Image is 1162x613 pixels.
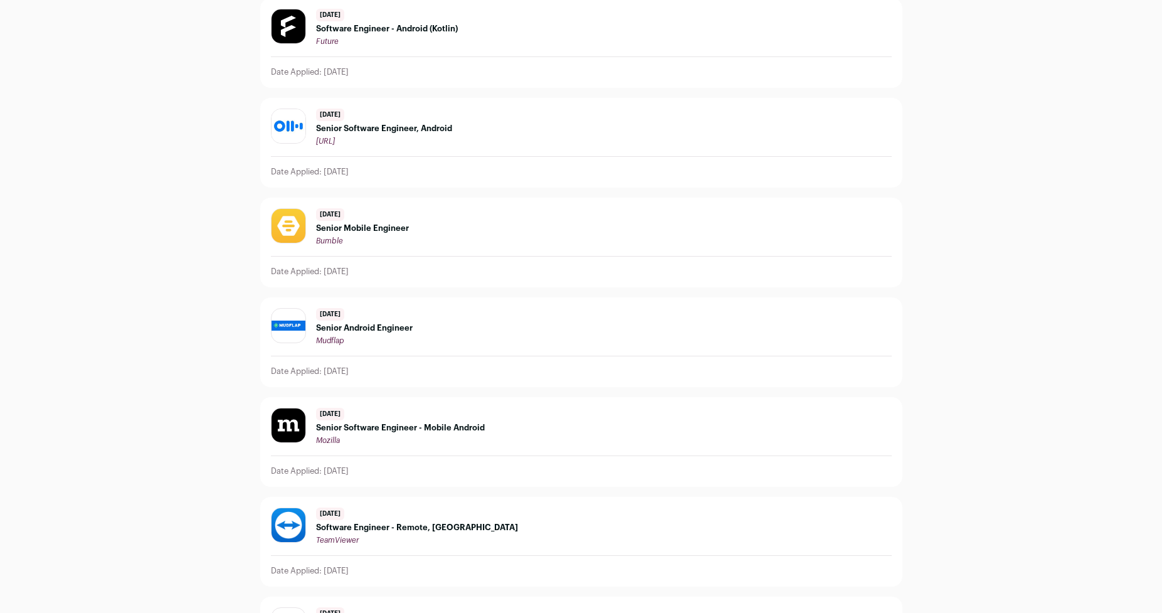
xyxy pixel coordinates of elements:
[271,366,349,376] p: Date Applied: [DATE]
[316,124,452,134] span: Senior Software Engineer, Android
[316,523,518,533] span: Software Engineer - Remote, [GEOGRAPHIC_DATA]
[316,423,485,433] span: Senior Software Engineer - Mobile Android
[261,398,902,486] a: [DATE] Senior Software Engineer - Mobile Android Mozilla Date Applied: [DATE]
[316,237,343,245] span: Bumble
[272,508,305,542] img: 23df21d80fe9bd8f40d82c9be630bf5ae1f72af8b0910220ce64e592471d971d.jpg
[316,308,344,321] span: [DATE]
[316,323,413,333] span: Senior Android Engineer
[316,536,359,544] span: TeamViewer
[271,167,349,177] p: Date Applied: [DATE]
[316,337,344,344] span: Mudflap
[316,437,340,444] span: Mozilla
[316,408,344,420] span: [DATE]
[316,38,339,45] span: Future
[271,267,349,277] p: Date Applied: [DATE]
[272,321,305,331] img: 210b3fc0ece1b704701eb7c35fcce20f644ae253c7ad5a1326b3ac94b5a802f7.jpg
[272,109,305,143] img: b7af4365e6be8f841a25747027d2deccdf48ba923773db1e8fe0b96990102844.jpg
[261,99,902,187] a: [DATE] Senior Software Engineer, Android [URL] Date Applied: [DATE]
[316,24,458,34] span: Software Engineer - Android (Kotlin)
[271,67,349,77] p: Date Applied: [DATE]
[316,223,409,233] span: Senior Mobile Engineer
[271,466,349,476] p: Date Applied: [DATE]
[261,298,902,386] a: [DATE] Senior Android Engineer Mudflap Date Applied: [DATE]
[272,9,305,43] img: 7b2ba87ca6a3d14569def2aba0e7a86515bcb237061edada7f2fb63d4a32c1af.png
[261,198,902,287] a: [DATE] Senior Mobile Engineer Bumble Date Applied: [DATE]
[271,566,349,576] p: Date Applied: [DATE]
[272,209,305,243] img: f7d4e0e79d1502d2c5cb2d43e599fb656a2b36673ea721a25e585d67213c479e.png
[316,9,344,21] span: [DATE]
[316,508,344,520] span: [DATE]
[272,408,305,442] img: ed6f39911129357e39051950c0635099861b11d33cdbe02a057c56aa8f195c9d
[316,137,335,145] span: [URL]
[261,498,902,586] a: [DATE] Software Engineer - Remote, [GEOGRAPHIC_DATA] TeamViewer Date Applied: [DATE]
[316,109,344,121] span: [DATE]
[316,208,344,221] span: [DATE]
